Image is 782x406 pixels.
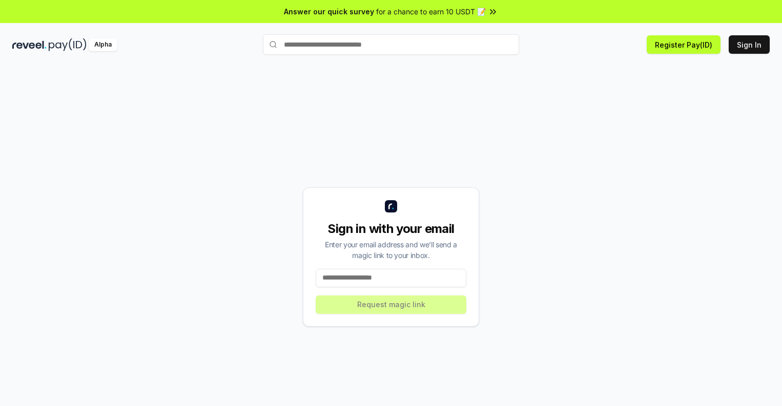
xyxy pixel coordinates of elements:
img: pay_id [49,38,87,51]
div: Alpha [89,38,117,51]
div: Sign in with your email [316,221,466,237]
button: Sign In [729,35,770,54]
img: reveel_dark [12,38,47,51]
img: logo_small [385,200,397,212]
div: Enter your email address and we’ll send a magic link to your inbox. [316,239,466,261]
button: Register Pay(ID) [647,35,721,54]
span: Answer our quick survey [284,6,374,17]
span: for a chance to earn 10 USDT 📝 [376,6,486,17]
